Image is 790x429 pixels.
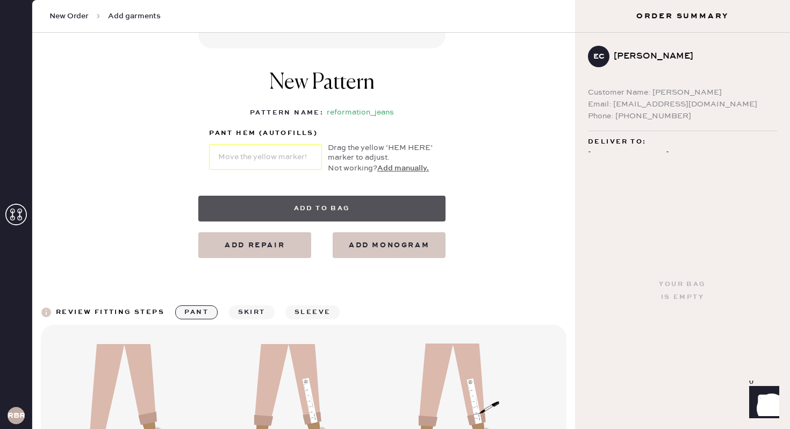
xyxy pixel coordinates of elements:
[739,381,785,427] iframe: Front Chat
[229,305,275,319] button: skirt
[588,87,777,98] div: Customer Name: [PERSON_NAME]
[8,412,25,419] h3: RBRA
[377,162,429,174] button: Add manually.
[588,148,777,175] div: [STREET_ADDRESS] [US_STATE][GEOGRAPHIC_DATA] , DC 20012
[328,143,435,162] div: Drag the yellow ‘HEM HERE’ marker to adjust.
[333,232,446,258] button: add monogram
[327,106,394,119] div: reformation_jeans
[588,135,646,148] span: Deliver to:
[198,232,311,258] button: Add repair
[269,70,375,106] h1: New Pattern
[56,306,164,319] div: Review fitting steps
[108,11,161,22] span: Add garments
[209,127,322,140] label: pant hem (autofills)
[659,278,706,304] div: Your bag is empty
[593,53,605,60] h3: ec
[175,305,218,319] button: pant
[49,11,89,22] span: New Order
[575,11,790,22] h3: Order Summary
[250,106,324,119] div: Pattern Name :
[588,98,777,110] div: Email: [EMAIL_ADDRESS][DOMAIN_NAME]
[198,196,446,221] button: Add to bag
[328,162,435,174] div: Not working?
[209,144,322,170] input: Move the yellow marker!
[614,50,769,63] div: [PERSON_NAME]
[588,110,777,122] div: Phone: [PHONE_NUMBER]
[285,305,340,319] button: sleeve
